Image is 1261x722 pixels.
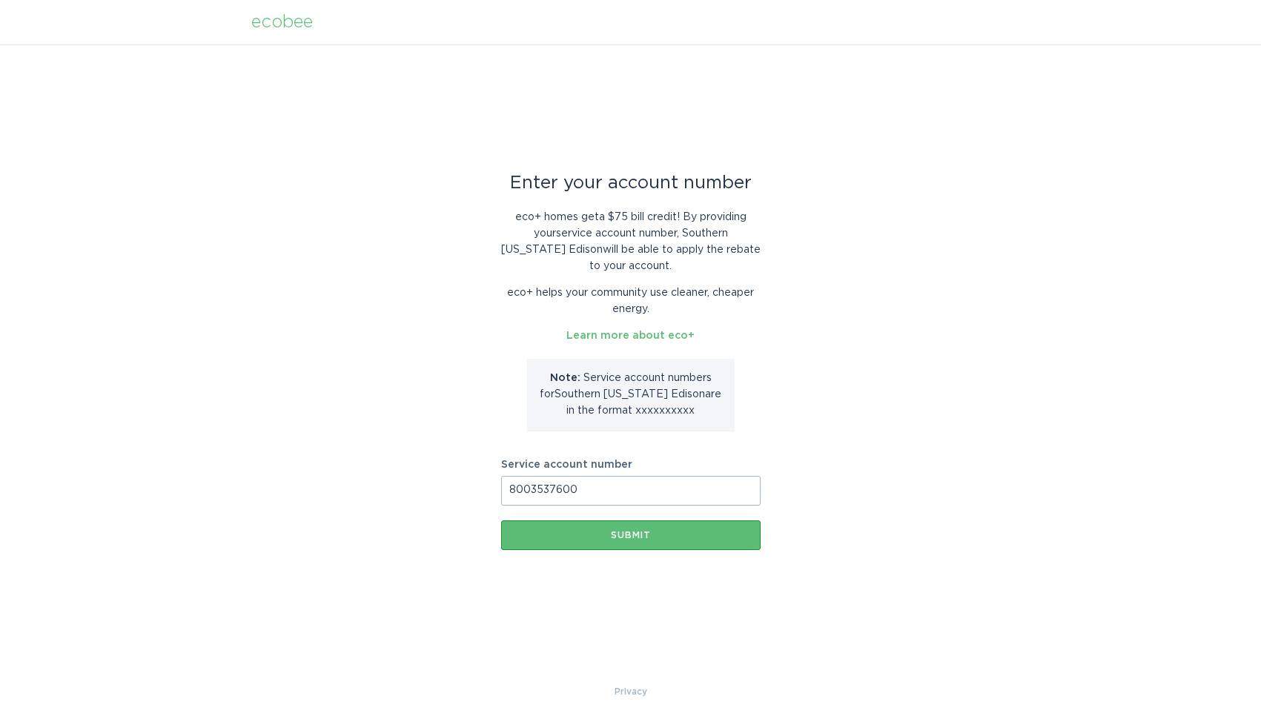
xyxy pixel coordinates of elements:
[550,373,580,383] strong: Note:
[538,370,724,419] p: Service account number s for Southern [US_STATE] Edison are in the format xxxxxxxxxx
[566,331,695,341] a: Learn more about eco+
[251,14,313,30] div: ecobee
[615,683,647,700] a: Privacy Policy & Terms of Use
[501,460,761,470] label: Service account number
[501,520,761,550] button: Submit
[509,531,753,540] div: Submit
[501,209,761,274] p: eco+ homes get a $75 bill credit ! By providing your service account number , Southern [US_STATE]...
[501,175,761,191] div: Enter your account number
[501,285,761,317] p: eco+ helps your community use cleaner, cheaper energy.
